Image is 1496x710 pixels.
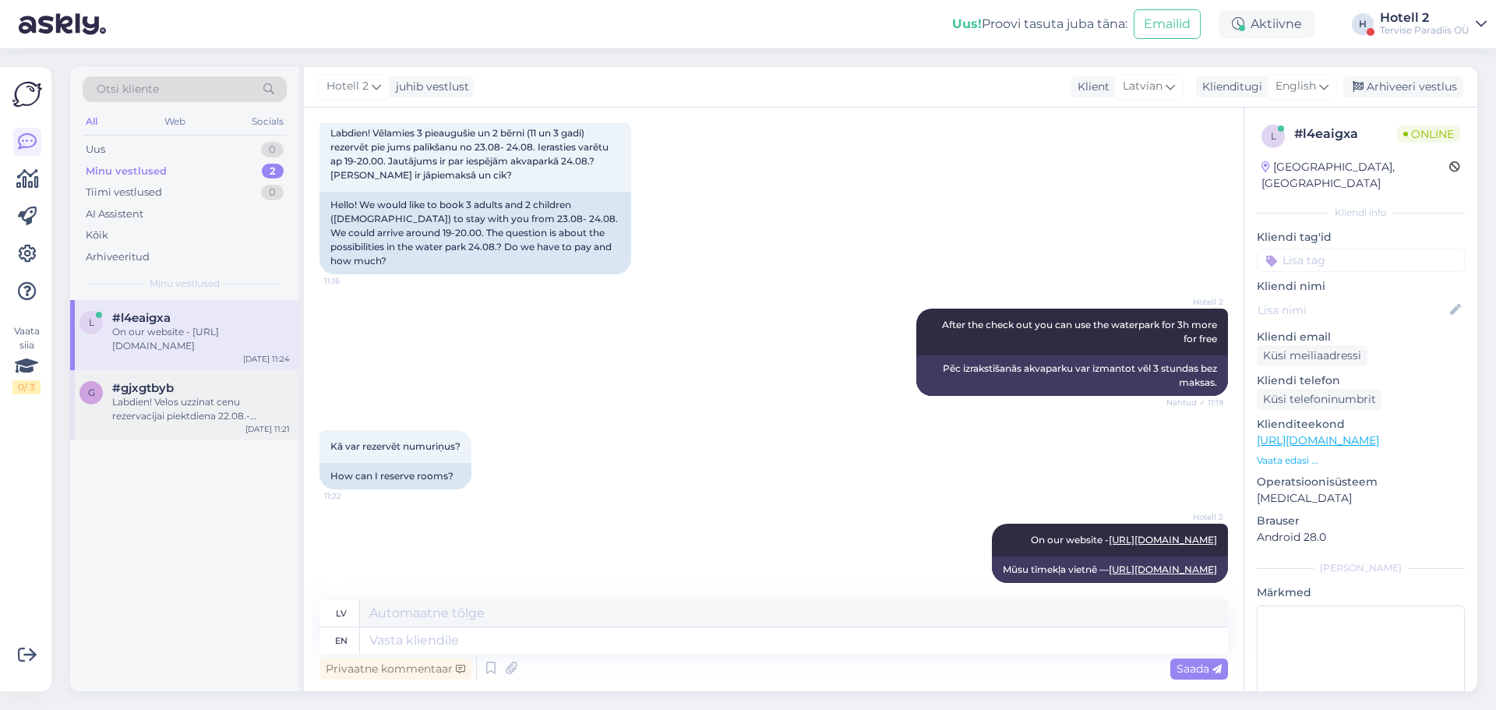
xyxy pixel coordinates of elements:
span: #gjxgtbyb [112,381,174,395]
div: 2 [262,164,284,179]
div: Klient [1071,79,1110,95]
div: Hello! We would like to book 3 adults and 2 children ([DEMOGRAPHIC_DATA]) to stay with you from 2... [319,192,631,274]
span: 11:22 [324,490,383,502]
a: [URL][DOMAIN_NAME] [1257,433,1379,447]
p: Operatsioonisüsteem [1257,474,1465,490]
div: juhib vestlust [390,79,469,95]
div: All [83,111,101,132]
div: Proovi tasuta juba täna: [952,15,1127,34]
span: #l4eaigxa [112,311,171,325]
span: Hotell 2 [1165,511,1223,523]
div: Küsi telefoninumbrit [1257,389,1382,410]
a: Hotell 2Tervise Paradiis OÜ [1380,12,1487,37]
div: Kliendi info [1257,206,1465,220]
p: Android 28.0 [1257,529,1465,546]
span: Hotell 2 [1165,296,1223,308]
div: [DATE] 11:24 [243,353,290,365]
button: Emailid [1134,9,1201,39]
span: Latvian [1123,78,1163,95]
a: [URL][DOMAIN_NAME] [1109,534,1217,546]
span: Minu vestlused [150,277,220,291]
p: Brauser [1257,513,1465,529]
div: en [335,627,348,654]
div: Privaatne kommentaar [319,659,471,680]
span: Saada [1177,662,1222,676]
p: Klienditeekond [1257,416,1465,433]
div: Web [161,111,189,132]
span: Nähtud ✓ 11:19 [1165,397,1223,408]
div: Arhiveeri vestlus [1343,76,1463,97]
img: Askly Logo [12,79,42,109]
div: Aktiivne [1219,10,1314,38]
p: [MEDICAL_DATA] [1257,490,1465,507]
div: Mūsu tīmekļa vietnē — [992,556,1228,583]
div: Tiimi vestlused [86,185,162,200]
p: Kliendi tag'id [1257,229,1465,245]
div: lv [336,600,347,627]
span: g [88,387,95,398]
div: Pēc izrakstīšanās akvaparku var izmantot vēl 3 stundas bez maksas. [916,355,1228,396]
span: Kā var rezervēt numuriņus? [330,440,460,452]
span: l [1271,130,1276,142]
div: [GEOGRAPHIC_DATA], [GEOGRAPHIC_DATA] [1261,159,1449,192]
span: Otsi kliente [97,81,159,97]
div: Kõik [86,228,108,243]
div: H [1352,13,1374,35]
div: Tervise Paradiis OÜ [1380,24,1470,37]
span: Nähtud ✓ 11:24 [1164,584,1223,595]
div: 0 [261,185,284,200]
div: Socials [249,111,287,132]
div: Minu vestlused [86,164,167,179]
span: After the check out you can use the waterpark for 3h more for free [942,319,1219,344]
div: Vaata siia [12,324,41,394]
div: On our website - [URL][DOMAIN_NAME] [112,325,290,353]
p: Märkmed [1257,585,1465,601]
p: Vaata edasi ... [1257,454,1465,468]
div: How can I reserve rooms? [319,463,471,489]
div: Küsi meiliaadressi [1257,345,1367,366]
span: Hotell 2 [326,78,369,95]
div: Klienditugi [1196,79,1262,95]
b: Uus! [952,16,982,31]
div: Uus [86,142,105,157]
span: Online [1397,125,1460,143]
a: [URL][DOMAIN_NAME] [1109,563,1217,575]
span: l [89,316,94,328]
span: On our website - [1031,534,1217,546]
div: # l4eaigxa [1294,125,1397,143]
input: Lisa tag [1257,249,1465,272]
div: [PERSON_NAME] [1257,561,1465,575]
input: Lisa nimi [1258,302,1447,319]
div: AI Assistent [86,207,143,222]
p: Kliendi email [1257,329,1465,345]
div: Hotell 2 [1380,12,1470,24]
span: 11:16 [324,275,383,287]
span: Labdien! Vēlamies 3 pieaugušie un 2 bērni (11 un 3 gadi) rezervēt pie jums palikšanu no 23.08- 24... [330,127,611,181]
div: [DATE] 11:21 [245,423,290,435]
div: Arhiveeritud [86,249,150,265]
p: Kliendi nimi [1257,278,1465,295]
div: Labdien! Velos uzzinat cenu rezervacijai piektdiena 22.08.-svetdiena 24.08. 2pieaugusie un 1 [PER... [112,395,290,423]
p: Kliendi telefon [1257,373,1465,389]
div: 0 / 3 [12,380,41,394]
div: 0 [261,142,284,157]
span: English [1275,78,1316,95]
